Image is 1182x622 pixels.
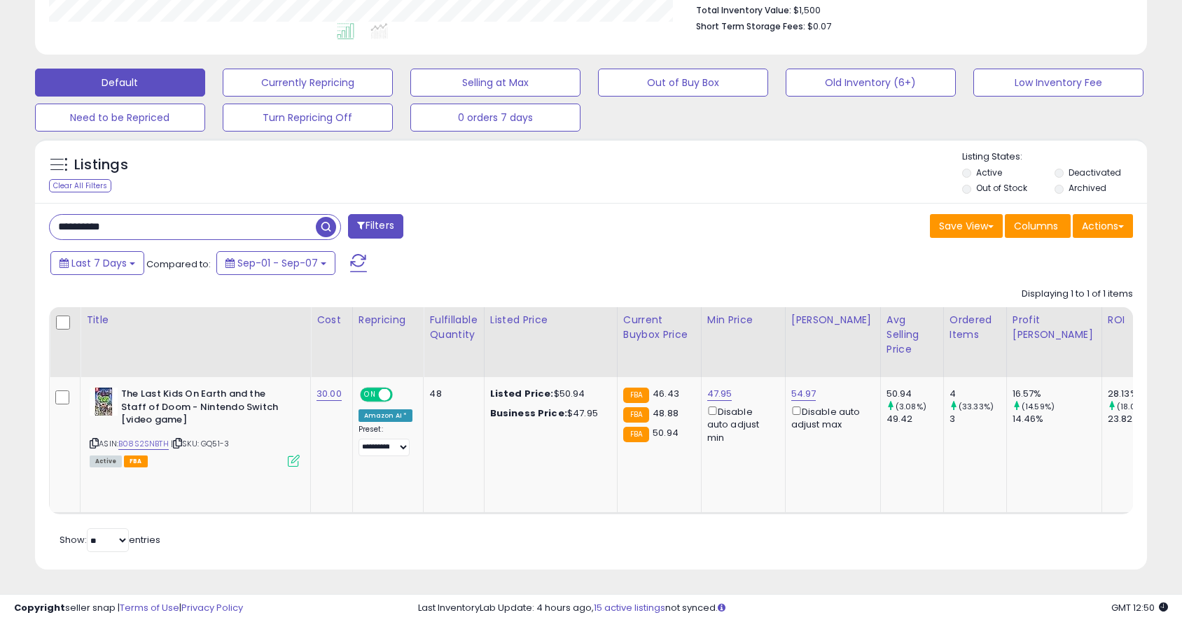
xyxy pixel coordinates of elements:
button: Selling at Max [410,69,580,97]
div: Ordered Items [950,313,1001,342]
button: Columns [1005,214,1071,238]
small: (3.08%) [896,401,926,412]
h5: Listings [74,155,128,175]
div: Amazon AI * [359,409,413,422]
button: Old Inventory (6+) [786,69,956,97]
div: 4 [950,388,1006,400]
li: $1,500 [696,1,1123,17]
div: $50.94 [490,388,606,400]
b: Total Inventory Value: [696,4,791,16]
div: 49.42 [886,413,943,425]
button: Turn Repricing Off [223,104,393,132]
a: 54.97 [791,387,816,401]
div: 16.57% [1013,388,1101,400]
label: Out of Stock [976,182,1027,194]
span: Show: entries [60,533,160,546]
button: Last 7 Days [50,251,144,275]
span: OFF [391,389,413,401]
small: FBA [623,427,649,442]
strong: Copyright [14,601,65,614]
button: Sep-01 - Sep-07 [216,251,335,275]
button: Need to be Repriced [35,104,205,132]
div: seller snap | | [14,602,243,615]
span: Last 7 Days [71,256,127,270]
span: 46.43 [653,387,679,400]
div: ASIN: [90,388,300,465]
div: Disable auto adjust max [791,404,870,431]
div: Fulfillable Quantity [429,313,478,342]
span: All listings currently available for purchase on Amazon [90,455,122,467]
span: FBA [124,455,148,467]
button: Low Inventory Fee [973,69,1143,97]
div: Repricing [359,313,418,327]
a: 15 active listings [594,601,665,614]
span: Columns [1014,219,1058,233]
div: Disable auto adjust min [707,404,774,444]
img: 51E+7tPA8VL._SL40_.jpg [90,388,118,416]
small: (18.09%) [1117,401,1150,412]
div: [PERSON_NAME] [791,313,875,327]
div: Displaying 1 to 1 of 1 items [1022,288,1133,301]
button: Actions [1073,214,1133,238]
div: 23.82% [1108,413,1164,425]
span: Compared to: [146,257,211,271]
span: 48.88 [653,407,679,420]
b: Listed Price: [490,387,554,400]
div: Last InventoryLab Update: 4 hours ago, not synced. [418,602,1168,615]
a: Terms of Use [120,601,179,614]
p: Listing States: [962,150,1147,164]
button: 0 orders 7 days [410,104,580,132]
span: | SKU: GQ51-3 [171,438,229,449]
div: 28.13% [1108,388,1164,400]
small: FBA [623,407,649,423]
button: Save View [930,214,1003,238]
label: Archived [1069,182,1106,194]
div: 3 [950,413,1006,425]
small: (14.59%) [1022,401,1055,412]
label: Active [976,167,1002,178]
button: Default [35,69,205,97]
a: Privacy Policy [181,601,243,614]
a: 47.95 [707,387,732,401]
div: Preset: [359,425,413,456]
span: $0.07 [807,20,831,33]
div: Profit [PERSON_NAME] [1013,313,1096,342]
small: (33.33%) [959,401,994,412]
label: Deactivated [1069,167,1121,178]
div: 48 [429,388,473,400]
div: Cost [317,313,347,327]
div: Clear All Filters [49,179,111,192]
button: Currently Repricing [223,69,393,97]
b: Business Price: [490,407,567,420]
div: Current Buybox Price [623,313,695,342]
div: Listed Price [490,313,611,327]
span: ON [361,389,379,401]
small: FBA [623,388,649,403]
span: 2025-09-15 12:50 GMT [1111,601,1168,614]
b: The Last Kids On Earth and the Staff of Doom - Nintendo Switch [video game] [121,388,291,430]
button: Filters [348,214,403,239]
span: Sep-01 - Sep-07 [237,256,318,270]
a: B08S2SNBTH [118,438,169,450]
a: 30.00 [317,387,342,401]
div: ROI [1108,313,1159,327]
button: Out of Buy Box [598,69,768,97]
div: Min Price [707,313,779,327]
div: 50.94 [886,388,943,400]
div: 14.46% [1013,413,1101,425]
b: Short Term Storage Fees: [696,20,805,32]
div: Avg Selling Price [886,313,938,357]
div: $47.95 [490,407,606,420]
span: 50.94 [653,426,679,439]
div: Title [86,313,305,327]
